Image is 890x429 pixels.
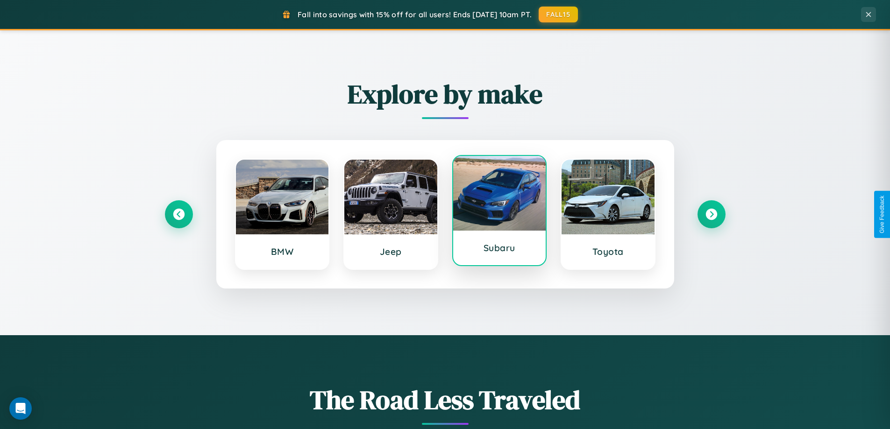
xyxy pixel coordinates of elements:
h1: The Road Less Traveled [165,382,726,418]
span: Fall into savings with 15% off for all users! Ends [DATE] 10am PT. [298,10,532,19]
h2: Explore by make [165,76,726,112]
button: FALL15 [539,7,578,22]
div: Give Feedback [879,196,885,233]
div: Open Intercom Messenger [9,397,32,420]
h3: BMW [245,246,320,257]
h3: Toyota [571,246,645,257]
h3: Subaru [463,242,537,253]
h3: Jeep [354,246,428,257]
